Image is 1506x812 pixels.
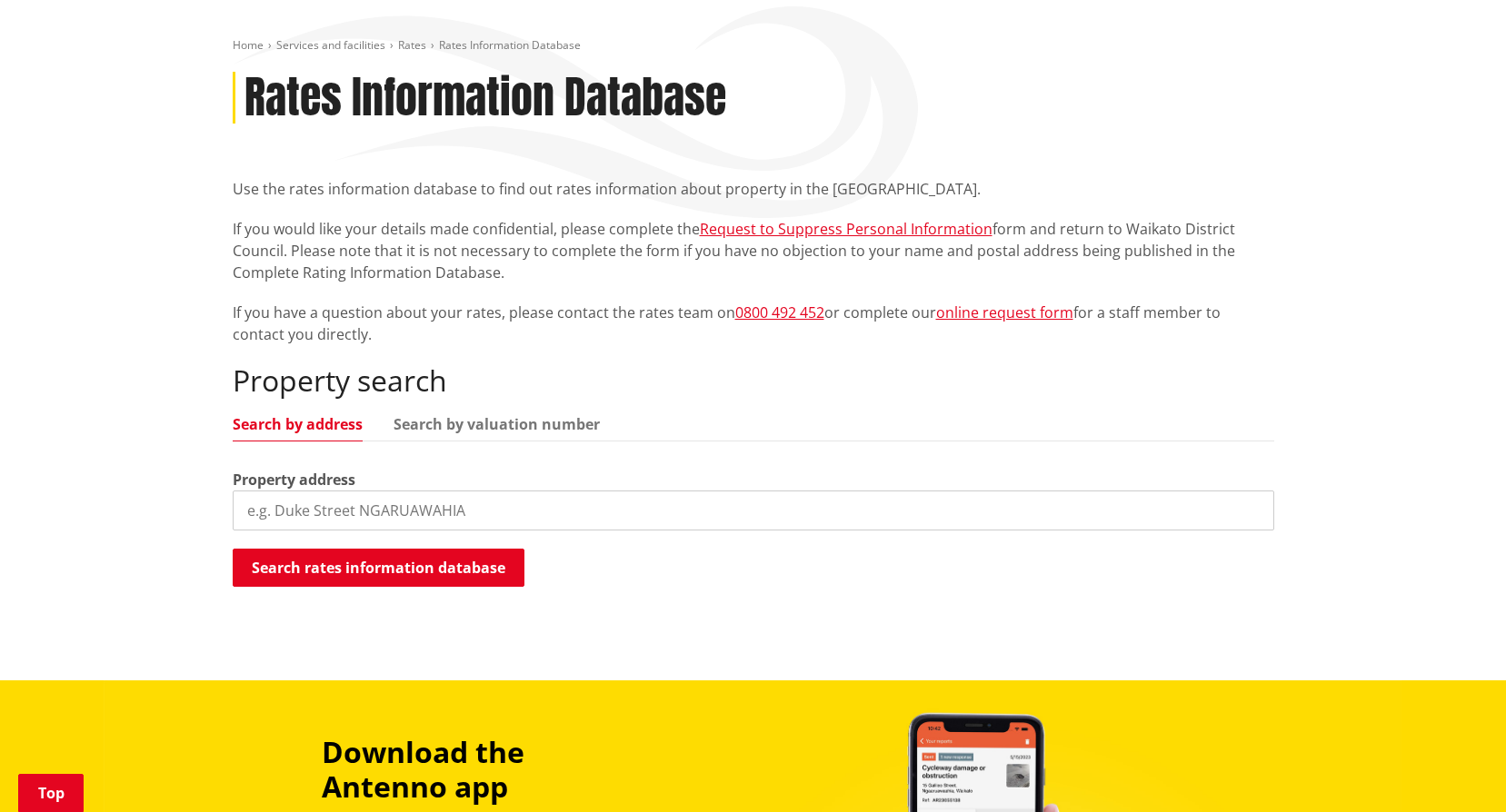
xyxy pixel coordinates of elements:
[398,37,426,53] a: Rates
[233,37,264,53] a: Home
[439,37,581,53] span: Rates Information Database
[394,417,600,431] a: Search by valuation number
[18,774,84,812] a: Top
[700,219,992,239] a: Request to Suppress Personal Information
[1422,736,1488,801] iframe: Messenger Launcher
[233,549,524,587] button: Search rates information database
[233,490,1274,530] input: e.g. Duke Street NGARUAWAHIA
[233,302,1274,345] p: If you have a question about your rates, please contact the rates team on or complete our for a s...
[233,218,1274,283] p: If you would like your details made confidential, please complete the form and return to Waikato ...
[244,72,726,124] h1: Rates Information Database
[735,302,824,322] a: 0800 492 452
[233,38,1274,54] nav: breadcrumb
[233,417,363,431] a: Search by address
[936,302,1073,322] a: online request form
[233,178,1274,200] p: Use the rates information database to find out rates information about property in the [GEOGRAPHI...
[233,363,1274,398] h2: Property search
[276,37,385,53] a: Services and facilities
[233,469,355,490] label: Property address
[322,735,651,805] h3: Download the Antenno app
